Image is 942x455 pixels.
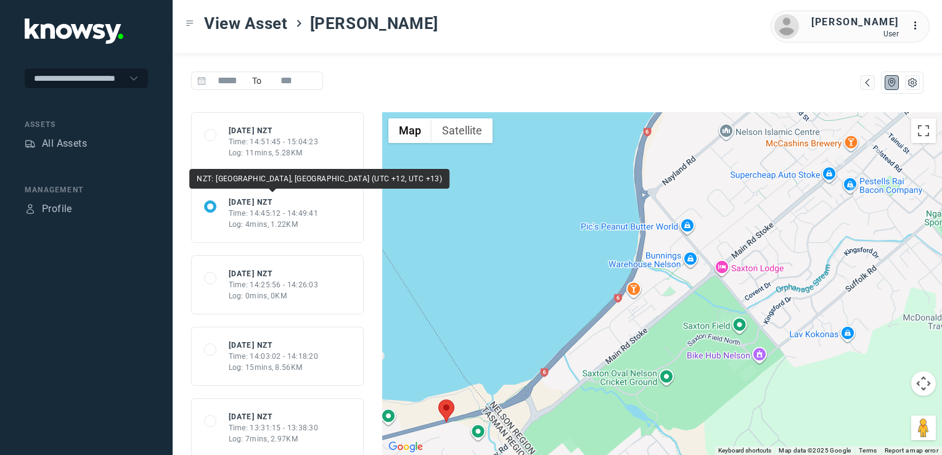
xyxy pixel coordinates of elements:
[911,18,926,33] div: :
[229,125,319,136] div: [DATE] NZT
[229,422,319,433] div: Time: 13:31:15 - 13:38:30
[779,447,851,454] span: Map data ©2025 Google
[385,439,426,455] a: Open this area in Google Maps (opens a new window)
[911,18,926,35] div: :
[25,184,148,195] div: Management
[229,197,319,208] div: [DATE] NZT
[186,19,194,28] div: Toggle Menu
[25,136,87,151] a: AssetsAll Assets
[229,279,319,290] div: Time: 14:25:56 - 14:26:03
[42,136,87,151] div: All Assets
[229,351,319,362] div: Time: 14:03:02 - 14:18:20
[432,118,493,143] button: Show satellite imagery
[912,21,924,30] tspan: ...
[229,290,319,301] div: Log: 0mins, 0KM
[388,118,432,143] button: Show street map
[911,371,936,396] button: Map camera controls
[197,174,442,183] span: NZT: [GEOGRAPHIC_DATA], [GEOGRAPHIC_DATA] (UTC +12, UTC +13)
[907,77,918,88] div: List
[385,439,426,455] img: Google
[25,202,72,216] a: ProfileProfile
[229,362,319,373] div: Log: 15mins, 8.56KM
[229,411,319,422] div: [DATE] NZT
[887,77,898,88] div: Map
[229,136,319,147] div: Time: 14:51:45 - 15:04:23
[204,12,288,35] span: View Asset
[859,447,877,454] a: Terms (opens in new tab)
[229,208,319,219] div: Time: 14:45:12 - 14:49:41
[774,14,799,39] img: avatar.png
[811,15,899,30] div: [PERSON_NAME]
[294,18,304,28] div: >
[911,416,936,440] button: Drag Pegman onto the map to open Street View
[25,119,148,130] div: Assets
[42,202,72,216] div: Profile
[229,147,319,158] div: Log: 11mins, 5.28KM
[229,219,319,230] div: Log: 4mins, 1.22KM
[885,447,938,454] a: Report a map error
[249,72,265,90] span: To
[229,433,319,445] div: Log: 7mins, 2.97KM
[229,268,319,279] div: [DATE] NZT
[911,118,936,143] button: Toggle fullscreen view
[25,138,36,149] div: Assets
[25,18,123,44] img: Application Logo
[25,203,36,215] div: Profile
[310,12,438,35] span: [PERSON_NAME]
[862,77,873,88] div: Map
[229,340,319,351] div: [DATE] NZT
[811,30,899,38] div: User
[718,446,771,455] button: Keyboard shortcuts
